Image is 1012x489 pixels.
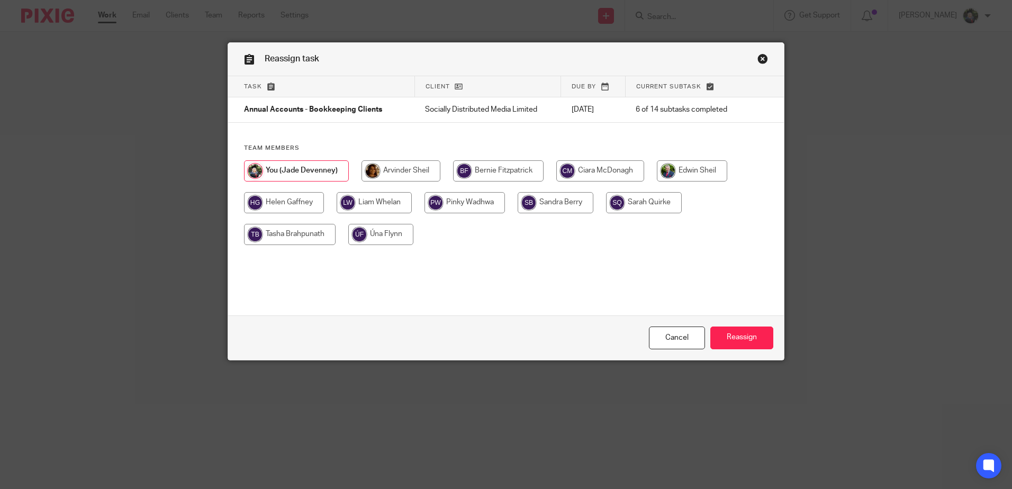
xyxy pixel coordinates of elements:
span: Due by [572,84,596,89]
h4: Team members [244,144,768,152]
td: 6 of 14 subtasks completed [625,97,749,123]
span: Task [244,84,262,89]
span: Current subtask [636,84,701,89]
p: [DATE] [572,104,615,115]
span: Annual Accounts - Bookkeeping Clients [244,106,382,114]
input: Reassign [710,327,773,349]
p: Socially Distributed Media Limited [425,104,550,115]
a: Close this dialog window [757,53,768,68]
span: Reassign task [265,55,319,63]
span: Client [426,84,450,89]
a: Close this dialog window [649,327,705,349]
